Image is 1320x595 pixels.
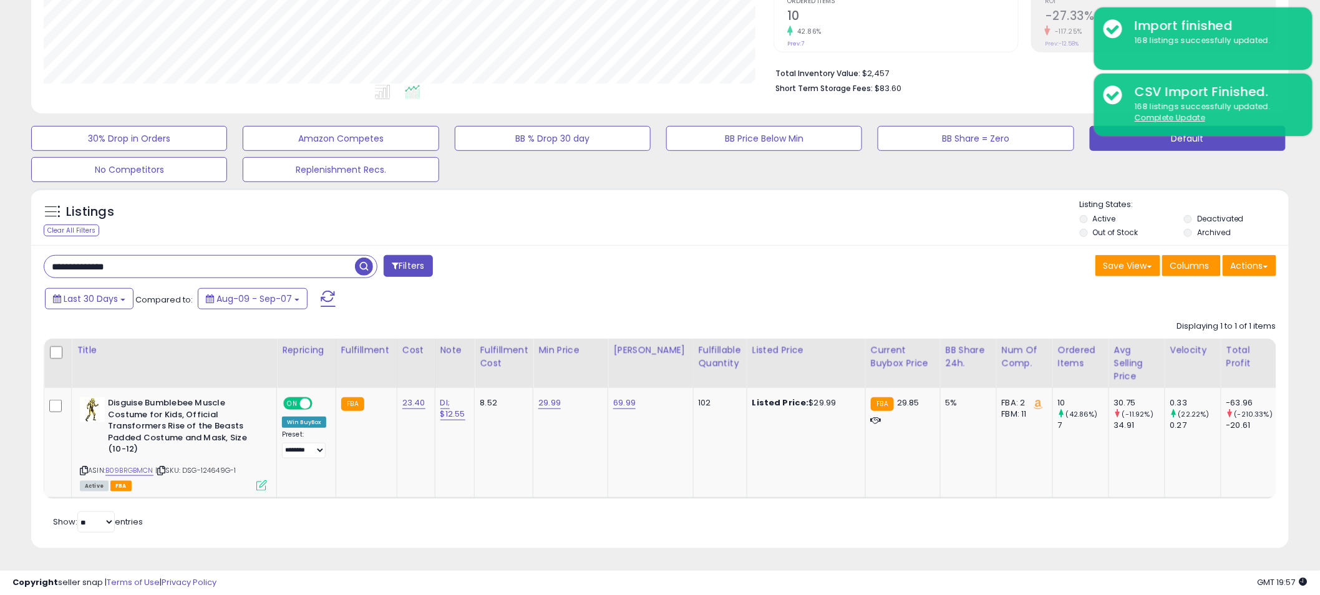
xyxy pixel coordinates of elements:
div: Num of Comp. [1002,344,1047,370]
button: Last 30 Days [45,288,133,309]
div: 0.27 [1170,420,1221,431]
small: Prev: 7 [787,40,804,47]
div: 0.33 [1170,397,1221,409]
div: [PERSON_NAME] [613,344,687,357]
small: (22.22%) [1178,409,1210,419]
button: Filters [384,255,432,277]
div: FBM: 11 [1002,409,1043,420]
a: 23.40 [402,397,425,409]
small: (42.86%) [1066,409,1098,419]
div: Min Price [538,344,603,357]
div: Note [440,344,470,357]
button: 30% Drop in Orders [31,126,227,151]
button: BB Share = Zero [878,126,1074,151]
span: OFF [311,399,331,409]
div: Fulfillable Quantity [699,344,742,370]
span: Compared to: [135,294,193,306]
span: Aug-09 - Sep-07 [216,293,292,305]
span: ON [284,399,300,409]
div: Displaying 1 to 1 of 1 items [1177,321,1276,332]
a: B09BRGBMCN [105,465,153,476]
div: -20.61 [1226,420,1277,431]
div: Clear All Filters [44,225,99,236]
button: Actions [1223,255,1276,276]
button: Replenishment Recs. [243,157,439,182]
div: Preset: [282,430,326,458]
li: $2,457 [775,65,1267,80]
span: $83.60 [875,82,901,94]
div: Current Buybox Price [871,344,935,370]
div: Cost [402,344,430,357]
div: Velocity [1170,344,1216,357]
div: 102 [699,397,737,409]
button: Columns [1162,255,1221,276]
div: CSV Import Finished. [1125,83,1303,101]
button: Save View [1095,255,1160,276]
span: 2025-10-8 19:57 GMT [1258,576,1308,588]
div: 168 listings successfully updated. [1125,101,1303,124]
b: Listed Price: [752,397,809,409]
b: Disguise Bumblebee Muscle Costume for Kids, Official Transformers Rise of the Beasts Padded Costu... [108,397,260,458]
h2: -27.33% [1045,9,1276,26]
div: 168 listings successfully updated. [1125,35,1303,47]
div: BB Share 24h. [946,344,991,370]
div: 8.52 [480,397,523,409]
small: FBA [871,397,894,411]
h5: Listings [66,203,114,221]
h2: 10 [787,9,1018,26]
span: Show: entries [53,516,143,528]
div: seller snap | | [12,577,216,589]
strong: Copyright [12,576,58,588]
div: 5% [946,397,987,409]
a: DI; $12.55 [440,397,465,420]
button: Amazon Competes [243,126,439,151]
label: Archived [1197,227,1231,238]
div: 30.75 [1114,397,1165,409]
span: All listings currently available for purchase on Amazon [80,481,109,491]
span: Last 30 Days [64,293,118,305]
small: -117.25% [1051,27,1082,36]
div: Avg Selling Price [1114,344,1160,383]
u: Complete Update [1135,112,1205,123]
div: Win BuyBox [282,417,326,428]
div: 7 [1058,420,1109,431]
div: $29.99 [752,397,856,409]
div: Title [77,344,271,357]
label: Deactivated [1197,213,1244,224]
span: Columns [1170,259,1210,272]
div: 10 [1058,397,1109,409]
small: Prev: -12.58% [1045,40,1079,47]
p: Listing States: [1080,199,1289,211]
button: Aug-09 - Sep-07 [198,288,308,309]
button: BB % Drop 30 day [455,126,651,151]
div: 34.91 [1114,420,1165,431]
button: Default [1090,126,1286,151]
div: -63.96 [1226,397,1277,409]
label: Out of Stock [1093,227,1138,238]
button: BB Price Below Min [666,126,862,151]
div: Total Profit [1226,344,1272,370]
b: Short Term Storage Fees: [775,83,873,94]
div: Listed Price [752,344,860,357]
b: Total Inventory Value: [775,68,860,79]
span: | SKU: DSG-124649G-1 [155,465,236,475]
div: Fulfillment [341,344,392,357]
div: FBA: 2 [1002,397,1043,409]
div: Repricing [282,344,331,357]
div: ASIN: [80,397,267,490]
small: FBA [341,397,364,411]
div: Ordered Items [1058,344,1104,370]
a: 29.99 [538,397,561,409]
small: (-11.92%) [1122,409,1153,419]
div: Fulfillment Cost [480,344,528,370]
a: Terms of Use [107,576,160,588]
a: 69.99 [613,397,636,409]
span: 29.85 [897,397,920,409]
small: 42.86% [793,27,822,36]
small: (-210.33%) [1235,409,1273,419]
button: No Competitors [31,157,227,182]
span: FBA [110,481,132,491]
label: Active [1093,213,1116,224]
div: Import finished [1125,17,1303,35]
img: 41AnS8v5LFL._SL40_.jpg [80,397,105,422]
